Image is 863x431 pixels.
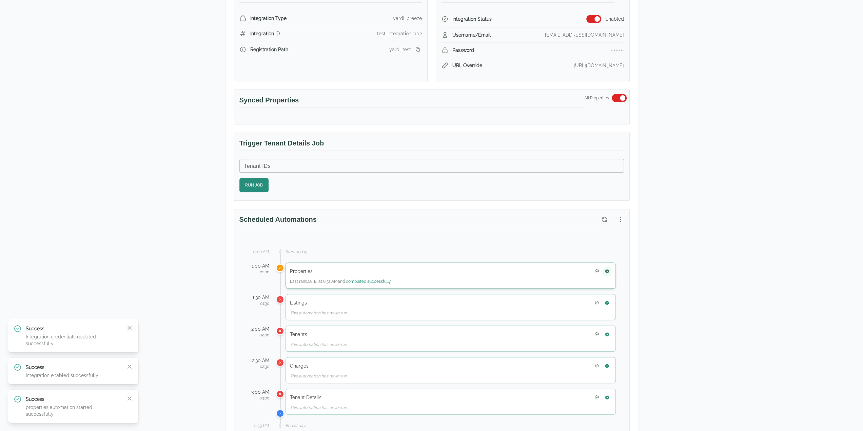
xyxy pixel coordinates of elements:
[290,331,307,338] h5: Tenants
[414,45,422,54] button: Copy registration link
[248,364,269,369] div: 02:30
[452,32,491,38] span: Username/Email
[290,363,309,369] h5: Charges
[26,404,121,417] p: properties automation started successfully
[290,342,611,347] div: This automation has never run
[276,327,284,335] div: Tenants was scheduled for 2:00 AM but missed its scheduled time and hasn't run
[276,390,284,398] div: Tenant Details was scheduled for 3:00 AM but missed its scheduled time and hasn't run
[26,372,121,379] p: Integration enabled successfully
[250,15,287,22] span: Integration Type
[346,279,391,284] span: completed successfully
[248,332,269,338] div: 02:00
[290,373,611,379] div: This automation has never run
[605,16,624,22] span: Enabled
[239,215,598,227] h3: Scheduled Automations
[250,30,280,37] span: Integration ID
[26,396,121,403] p: Success
[592,361,601,370] button: Upload Charges file
[603,330,611,339] button: Run Tenants now
[614,213,627,226] button: More options
[276,264,284,272] div: Properties was scheduled for 1:00 AM but ran at a different time (actual run: Today at 6:32 AM)
[290,299,307,306] h5: Listings
[603,267,611,276] button: Run Properties now
[592,330,601,339] button: Upload Tenants file
[393,15,422,22] div: yardi_breeze
[545,32,624,38] div: [EMAIL_ADDRESS][DOMAIN_NAME]
[610,47,624,54] div: ••••••••
[584,95,609,101] span: All Properties
[276,409,284,417] div: Current time is 11:38 AM
[592,267,601,276] button: Upload Properties file
[452,47,474,54] span: Password
[250,46,288,53] span: Registration Path
[248,389,269,395] div: 3:00 AM
[452,16,492,22] span: Integration Status
[574,62,624,69] div: [URL][DOMAIN_NAME]
[286,423,616,428] div: End of day
[248,357,269,364] div: 2:30 AM
[276,295,284,303] div: Listings was scheduled for 1:30 AM but missed its scheduled time and hasn't run
[248,262,269,269] div: 1:00 AM
[248,301,269,306] div: 01:30
[248,326,269,332] div: 2:00 AM
[239,178,269,192] button: Run Job
[612,94,627,102] button: Switch to select specific properties
[248,249,269,254] div: 12:00 AM
[598,213,610,226] button: Refresh scheduled automations
[248,269,269,275] div: 01:00
[239,138,624,151] h3: Trigger Tenant Details Job
[290,405,611,410] div: This automation has never run
[26,325,121,332] p: Success
[592,298,601,307] button: Upload Listings file
[592,393,601,402] button: Upload Tenant Details file
[290,268,313,275] h5: Properties
[286,249,616,254] div: Start of day
[389,46,411,53] div: yardi-test
[603,361,611,370] button: Run Charges now
[290,279,391,284] span: Last ran [DATE] at 6:32 AM and
[603,298,611,307] button: Run Listings now
[290,310,611,316] div: This automation has never run
[603,393,611,402] button: Run Tenant Details now
[290,394,321,401] h5: Tenant Details
[377,30,422,37] div: test-integration-002
[248,294,269,301] div: 1:30 AM
[26,333,121,347] p: Integration credentials updated successfully
[248,395,269,401] div: 03:00
[248,423,269,428] div: 11:59 PM
[239,95,584,108] h3: Synced Properties
[452,62,482,69] span: URL Override
[26,364,121,371] p: Success
[276,358,284,367] div: Charges was scheduled for 2:30 AM but missed its scheduled time and hasn't run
